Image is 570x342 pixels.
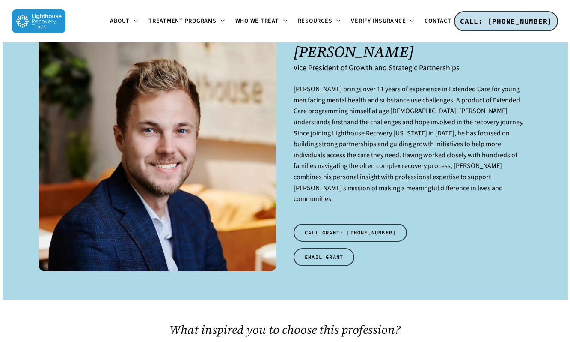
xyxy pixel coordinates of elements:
span: Verify Insurance [351,17,406,25]
span: CALL GRANT: [PHONE_NUMBER] [305,228,396,237]
a: About [105,18,143,25]
a: Contact [419,18,465,25]
a: Who We Treat [230,18,293,25]
span: Resources [298,17,332,25]
h6: Vice President of Growth and Strategic Partnerships [294,63,531,72]
p: [PERSON_NAME] brings over 11 years of experience in Extended Care for young men facing mental hea... [294,84,531,215]
a: CALL GRANT: [PHONE_NUMBER] [294,224,407,242]
span: CALL: [PHONE_NUMBER] [460,17,552,25]
span: Treatment Programs [148,17,217,25]
span: EMAIL GRANT [305,253,343,261]
a: Treatment Programs [143,18,230,25]
a: Resources [293,18,346,25]
span: Who We Treat [235,17,279,25]
h2: What inspired you to choose this profession? [122,323,448,336]
a: CALL: [PHONE_NUMBER] [454,11,558,32]
img: Lighthouse Recovery Texas [12,9,65,33]
a: Verify Insurance [346,18,419,25]
span: Contact [425,17,451,25]
h1: [PERSON_NAME] [294,43,531,60]
a: EMAIL GRANT [294,248,354,266]
span: About [110,17,130,25]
